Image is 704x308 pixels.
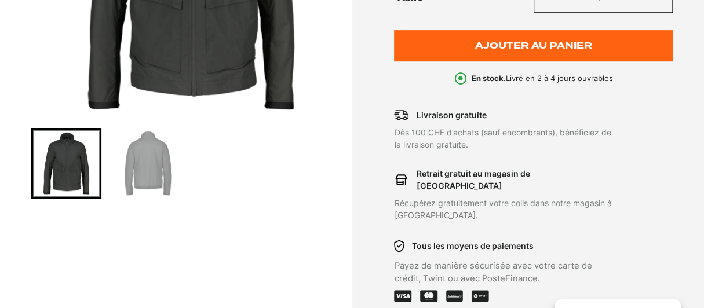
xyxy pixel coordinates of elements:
[113,128,183,198] div: Go to slide 2
[412,240,534,252] p: Tous les moyens de paiements
[417,167,618,192] p: Retrait gratuit au magasin de [GEOGRAPHIC_DATA]
[471,74,505,83] b: En stock.
[471,73,612,85] p: Livré en 2 à 4 jours ouvrables
[394,259,617,285] p: Payez de manière sécurisée avec votre carte de crédit, Twint ou avec PosteFinance.
[394,197,617,221] p: Récupérez gratuitement votre colis dans notre magasin à [GEOGRAPHIC_DATA].
[31,128,101,198] div: Go to slide 1
[417,109,487,121] p: Livraison gratuite
[394,30,673,61] button: Ajouter au panier
[394,126,617,151] p: Dès 100 CHF d’achats (sauf encombrants), bénéficiez de la livraison gratuite.
[475,41,592,51] span: Ajouter au panier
